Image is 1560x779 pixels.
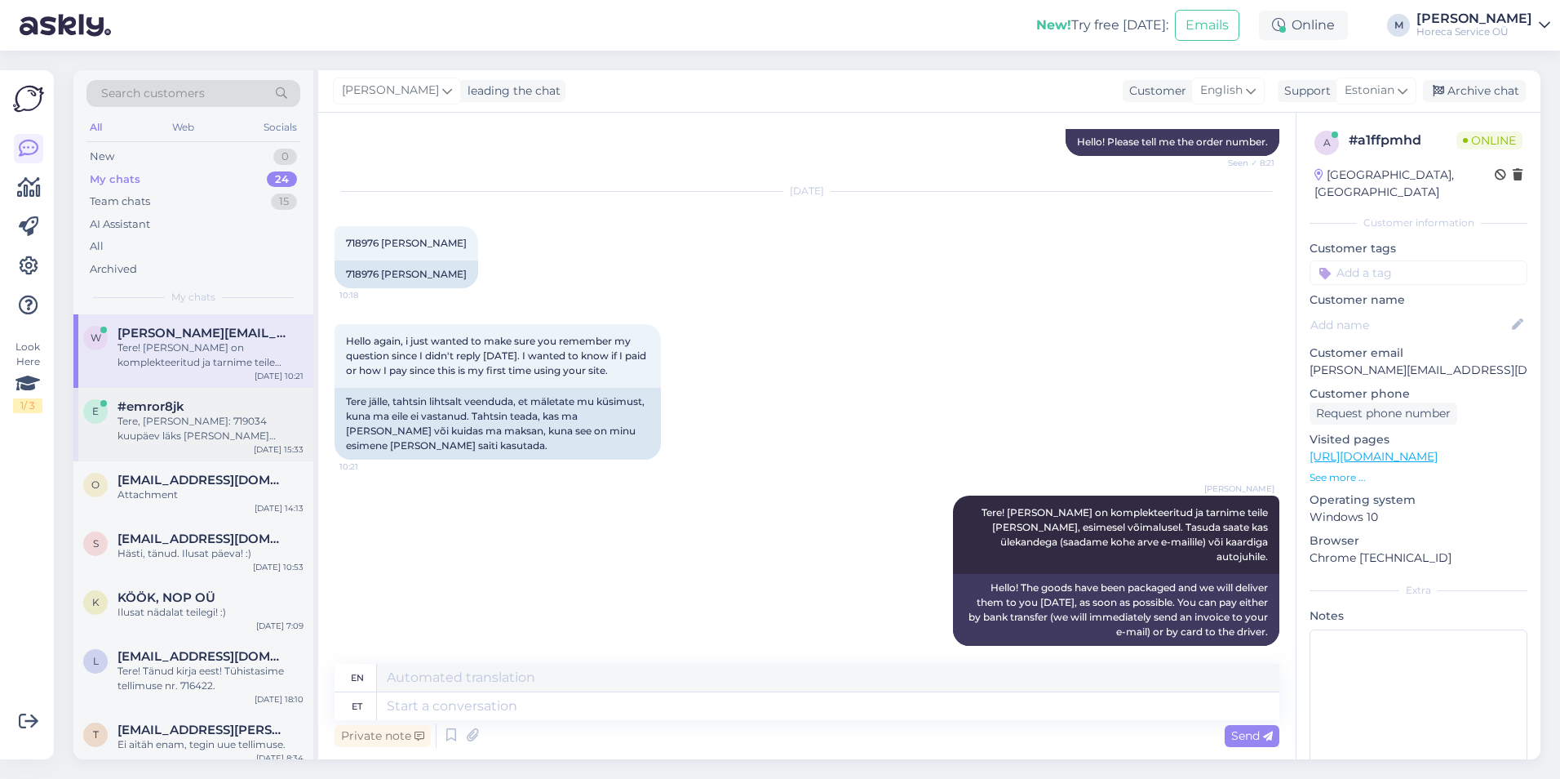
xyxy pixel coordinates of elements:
p: Operating system [1310,492,1527,509]
span: Tere! [PERSON_NAME] on komplekteeritud ja tarnime teile [PERSON_NAME], esimesel võimalusel. Tasud... [982,506,1270,563]
a: [URL][DOMAIN_NAME] [1310,449,1438,464]
span: siirakgetter@gmail.com [117,532,287,546]
div: [DATE] [335,184,1279,198]
span: [PERSON_NAME] [1204,483,1274,495]
div: Tere! Tänud kirja eest! Tühistasime tellimuse nr. 716422. [117,664,304,693]
div: [GEOGRAPHIC_DATA], [GEOGRAPHIC_DATA] [1314,167,1495,201]
div: 15 [271,194,297,210]
div: All [86,117,105,138]
span: [PERSON_NAME] [342,82,439,100]
div: et [352,692,362,720]
div: Socials [260,117,300,138]
span: a [1323,136,1331,149]
a: [PERSON_NAME]Horeca Service OÜ [1416,12,1550,38]
div: M [1387,14,1410,37]
div: Request phone number [1310,403,1457,425]
span: #emror8jk [117,399,184,414]
div: Archived [90,261,137,278]
span: KÖÖK, NOP OÜ [117,590,215,605]
span: Search customers [101,85,205,102]
div: Hästi, tänud. Ilusat päeva! :) [117,546,304,561]
span: English [1200,82,1243,100]
p: Customer phone [1310,385,1527,403]
div: 1 / 3 [13,398,42,413]
span: o [91,479,100,491]
div: [DATE] 14:13 [255,502,304,514]
img: Askly Logo [13,83,44,114]
span: 10:30 [1213,647,1274,659]
div: AI Assistant [90,216,150,233]
div: Support [1278,82,1331,100]
span: s [93,537,99,550]
div: [PERSON_NAME] [1416,12,1532,25]
p: Chrome [TECHNICAL_ID] [1310,550,1527,567]
div: Archive chat [1423,80,1526,102]
div: en [351,664,364,692]
div: New [90,149,114,165]
div: Try free [DATE]: [1036,16,1168,35]
span: walker.jene1331@gmail.com [117,326,287,341]
span: tallinn.manni@daily.ee [117,723,287,737]
div: Attachment [117,487,304,502]
input: Add a tag [1310,260,1527,285]
b: New! [1036,17,1071,33]
p: Notes [1310,608,1527,625]
span: Send [1231,728,1273,743]
div: Hello! The goods have been packaged and we will deliver them to you [DATE], as soon as possible. ... [953,574,1279,646]
span: e [92,405,99,417]
span: 10:18 [339,289,401,301]
span: l [93,655,99,667]
span: K [92,596,100,608]
div: 0 [273,149,297,165]
div: leading the chat [461,82,561,100]
div: All [90,238,104,255]
button: Emails [1175,10,1239,41]
div: Look Here [13,340,42,413]
div: Tere jälle, tahtsin lihtsalt veenduda, et mäletate mu küsimust, kuna ma eile ei vastanud. Tahtsin... [335,388,661,460]
span: Online [1456,131,1522,149]
p: Customer tags [1310,240,1527,257]
div: Customer [1123,82,1186,100]
span: Estonian [1345,82,1394,100]
div: [DATE] 18:10 [255,693,304,706]
span: My chats [171,290,215,305]
div: Ilusat nädalat teilegi! :) [117,605,304,620]
div: Tere, [PERSON_NAME]: 719034 kuupäev läks [PERSON_NAME] valesti. [DATE], [PERSON_NAME] oli [DATE].... [117,414,304,443]
div: Private note [335,725,431,747]
div: [DATE] 7:09 [256,620,304,632]
p: Browser [1310,532,1527,550]
div: [DATE] 10:53 [253,561,304,573]
div: My chats [90,171,140,188]
p: Windows 10 [1310,509,1527,526]
span: 10:21 [339,461,401,473]
div: [DATE] 10:21 [255,370,304,382]
div: Online [1259,11,1348,40]
div: Hello! Please tell me the order number. [1066,128,1279,156]
p: Customer name [1310,292,1527,309]
div: Web [169,117,197,138]
span: laagrikool.moldre@daily.ee [117,649,287,664]
span: Hello again, i just wanted to make sure you remember my question since I didn't reply [DATE]. I w... [346,335,649,376]
div: Extra [1310,583,1527,598]
div: Customer information [1310,216,1527,230]
span: ouslkrd@gmail.com [117,473,287,487]
div: Team chats [90,194,150,210]
div: [DATE] 15:33 [254,443,304,456]
p: See more ... [1310,470,1527,485]
input: Add name [1310,316,1509,334]
div: Tere! [PERSON_NAME] on komplekteeritud ja tarnime teile [PERSON_NAME], esimesel võimalusel. Tasud... [117,341,304,370]
div: 24 [267,171,297,188]
p: [PERSON_NAME][EMAIL_ADDRESS][DOMAIN_NAME] [1310,362,1527,379]
div: 718976 [PERSON_NAME] [335,260,478,288]
div: Horeca Service OÜ [1416,25,1532,38]
div: Ei aitäh enam, tegin uue tellimuse. [117,737,304,752]
p: Customer email [1310,345,1527,362]
div: [DATE] 8:34 [256,752,304,764]
span: t [93,728,99,741]
span: 718976 [PERSON_NAME] [346,237,467,249]
p: Visited pages [1310,431,1527,448]
span: w [91,332,101,344]
span: Seen ✓ 8:21 [1213,157,1274,169]
div: # a1ffpmhd [1349,131,1456,150]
